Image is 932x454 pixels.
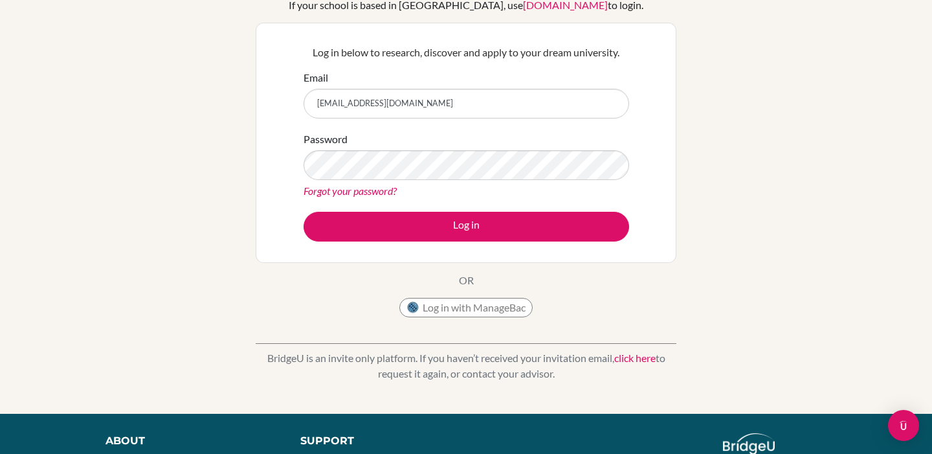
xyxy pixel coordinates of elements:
[256,350,676,381] p: BridgeU is an invite only platform. If you haven’t received your invitation email, to request it ...
[304,70,328,85] label: Email
[304,45,629,60] p: Log in below to research, discover and apply to your dream university.
[888,410,919,441] div: Open Intercom Messenger
[459,273,474,288] p: OR
[105,433,271,449] div: About
[614,352,656,364] a: click here
[304,131,348,147] label: Password
[300,433,453,449] div: Support
[399,298,533,317] button: Log in with ManageBac
[304,185,397,197] a: Forgot your password?
[304,212,629,242] button: Log in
